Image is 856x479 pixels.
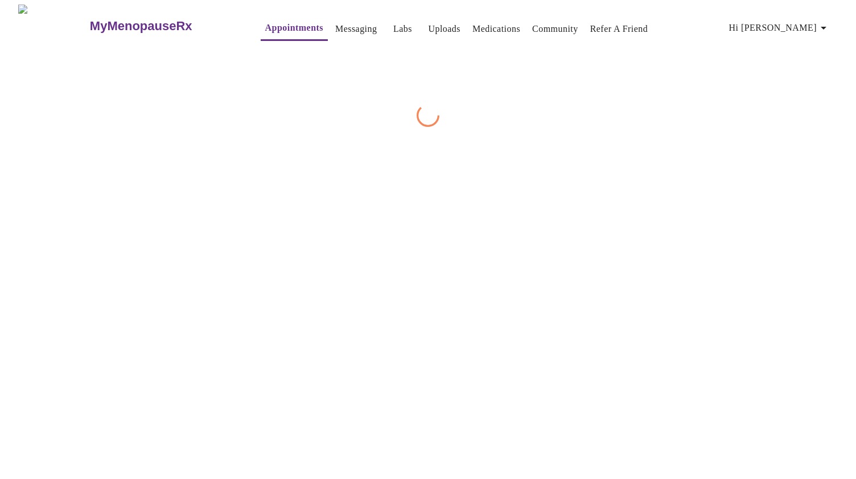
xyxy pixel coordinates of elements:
[586,18,653,40] button: Refer a Friend
[261,16,328,41] button: Appointments
[18,5,88,47] img: MyMenopauseRx Logo
[468,18,525,40] button: Medications
[729,20,830,36] span: Hi [PERSON_NAME]
[88,6,237,46] a: MyMenopauseRx
[472,21,520,37] a: Medications
[384,18,421,40] button: Labs
[331,18,381,40] button: Messaging
[265,20,323,36] a: Appointments
[393,21,412,37] a: Labs
[725,16,835,39] button: Hi [PERSON_NAME]
[528,18,583,40] button: Community
[90,19,192,34] h3: MyMenopauseRx
[532,21,578,37] a: Community
[423,18,465,40] button: Uploads
[428,21,460,37] a: Uploads
[590,21,648,37] a: Refer a Friend
[335,21,377,37] a: Messaging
